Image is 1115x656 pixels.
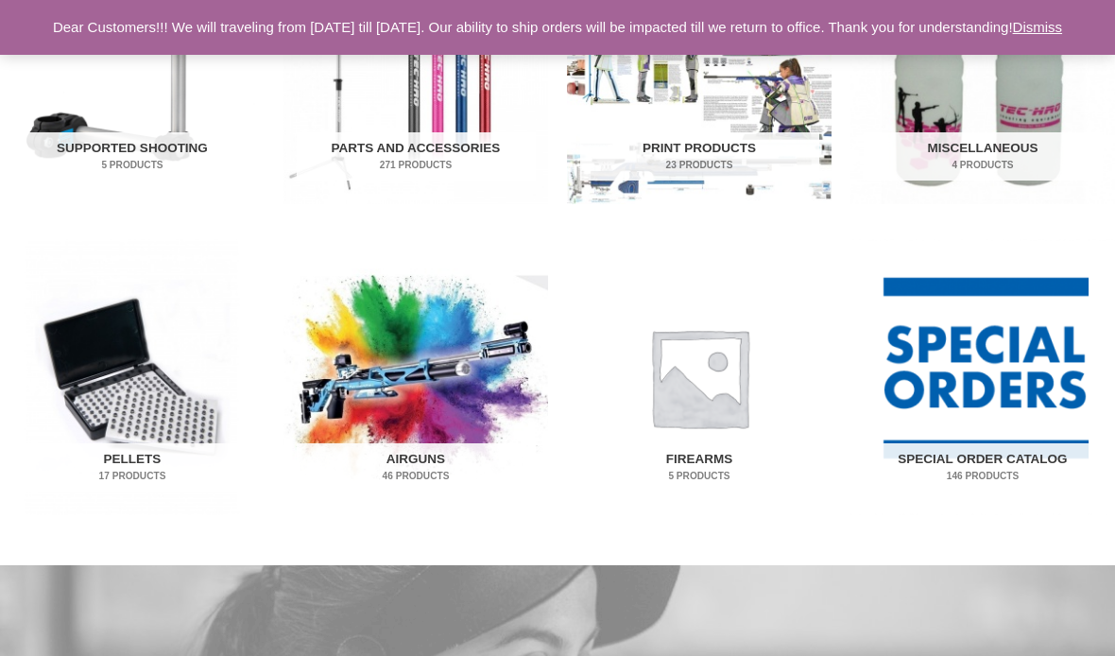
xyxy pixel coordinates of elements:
a: Dismiss [1013,19,1063,35]
mark: 146 Products [864,469,1103,483]
h2: Parts and Accessories [297,132,536,181]
img: Airguns [283,239,548,515]
h2: Pellets [13,443,252,492]
h2: Airguns [297,443,536,492]
h2: Print Products [580,132,819,181]
h2: Special Order Catalog [864,443,1103,492]
mark: 4 Products [864,158,1103,172]
mark: 271 Products [297,158,536,172]
a: Visit product category Airguns [283,239,548,515]
img: Special Order Catalog [850,239,1115,515]
mark: 46 Products [297,469,536,483]
mark: 23 Products [580,158,819,172]
h2: Firearms [580,443,819,492]
a: Visit product category Firearms [567,239,832,515]
h2: Supported Shooting [13,132,252,181]
img: Firearms [567,239,832,515]
mark: 5 Products [580,469,819,483]
h2: Miscellaneous [864,132,1103,181]
a: Visit product category Special Order Catalog [850,239,1115,515]
mark: 5 Products [13,158,252,172]
mark: 17 Products [13,469,252,483]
